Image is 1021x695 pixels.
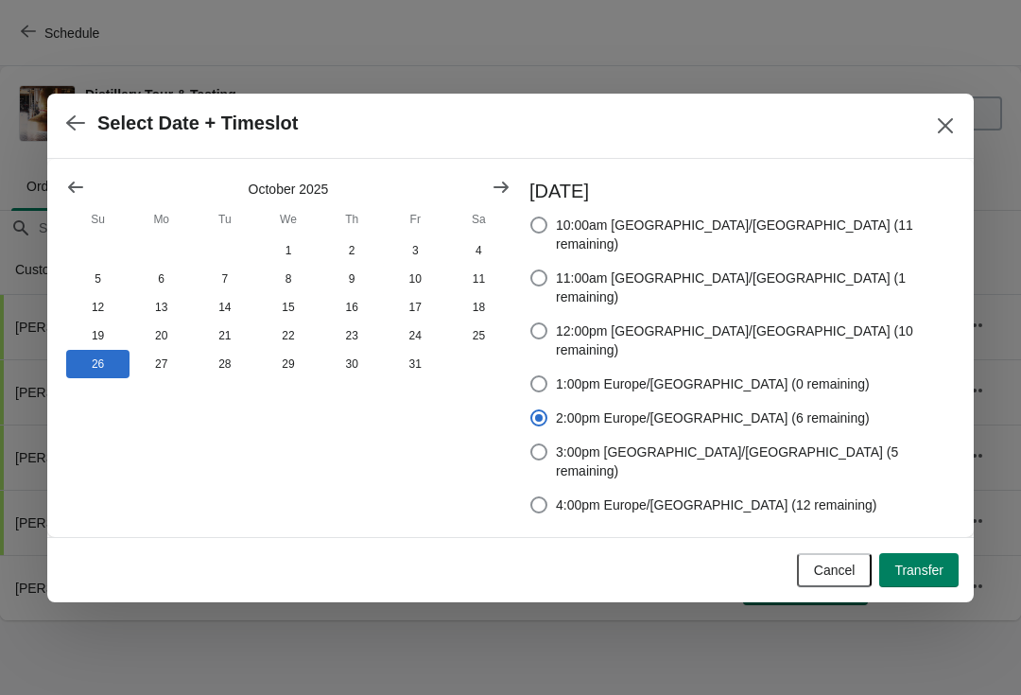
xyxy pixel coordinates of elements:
th: Tuesday [193,202,256,236]
button: Monday October 6 2025 [130,265,193,293]
span: 10:00am [GEOGRAPHIC_DATA]/[GEOGRAPHIC_DATA] (11 remaining) [556,216,955,253]
span: 11:00am [GEOGRAPHIC_DATA]/[GEOGRAPHIC_DATA] (1 remaining) [556,269,955,306]
button: Sunday October 5 2025 [66,265,130,293]
button: Friday October 3 2025 [384,236,447,265]
button: Wednesday October 22 2025 [256,321,320,350]
button: Thursday October 9 2025 [320,265,384,293]
button: Thursday October 30 2025 [320,350,384,378]
button: Sunday October 12 2025 [66,293,130,321]
button: Monday October 27 2025 [130,350,193,378]
span: 1:00pm Europe/[GEOGRAPHIC_DATA] (0 remaining) [556,374,870,393]
span: 4:00pm Europe/[GEOGRAPHIC_DATA] (12 remaining) [556,495,877,514]
button: Show next month, November 2025 [484,170,518,204]
button: Cancel [797,553,873,587]
button: Show previous month, September 2025 [59,170,93,204]
button: Close [928,109,962,143]
span: Transfer [894,563,943,578]
button: Wednesday October 8 2025 [256,265,320,293]
button: Saturday October 11 2025 [447,265,510,293]
button: Tuesday October 28 2025 [193,350,256,378]
span: 3:00pm [GEOGRAPHIC_DATA]/[GEOGRAPHIC_DATA] (5 remaining) [556,443,955,480]
h2: Select Date + Timeslot [97,113,299,134]
button: Tuesday October 7 2025 [193,265,256,293]
button: Friday October 17 2025 [384,293,447,321]
button: Monday October 13 2025 [130,293,193,321]
th: Thursday [320,202,384,236]
button: Saturday October 4 2025 [447,236,510,265]
th: Friday [384,202,447,236]
th: Monday [130,202,193,236]
button: Transfer [879,553,959,587]
button: Saturday October 18 2025 [447,293,510,321]
button: Monday October 20 2025 [130,321,193,350]
th: Saturday [447,202,510,236]
button: Saturday October 25 2025 [447,321,510,350]
span: Cancel [814,563,856,578]
button: Wednesday October 29 2025 [256,350,320,378]
button: Thursday October 16 2025 [320,293,384,321]
button: Sunday October 26 2025 [66,350,130,378]
button: Friday October 31 2025 [384,350,447,378]
button: Wednesday October 15 2025 [256,293,320,321]
button: Wednesday October 1 2025 [256,236,320,265]
button: Tuesday October 14 2025 [193,293,256,321]
button: Sunday October 19 2025 [66,321,130,350]
button: Friday October 24 2025 [384,321,447,350]
span: 2:00pm Europe/[GEOGRAPHIC_DATA] (6 remaining) [556,408,870,427]
button: Thursday October 2 2025 [320,236,384,265]
h3: [DATE] [529,178,955,204]
span: 12:00pm [GEOGRAPHIC_DATA]/[GEOGRAPHIC_DATA] (10 remaining) [556,321,955,359]
th: Wednesday [256,202,320,236]
button: Tuesday October 21 2025 [193,321,256,350]
button: Friday October 10 2025 [384,265,447,293]
button: Thursday October 23 2025 [320,321,384,350]
th: Sunday [66,202,130,236]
